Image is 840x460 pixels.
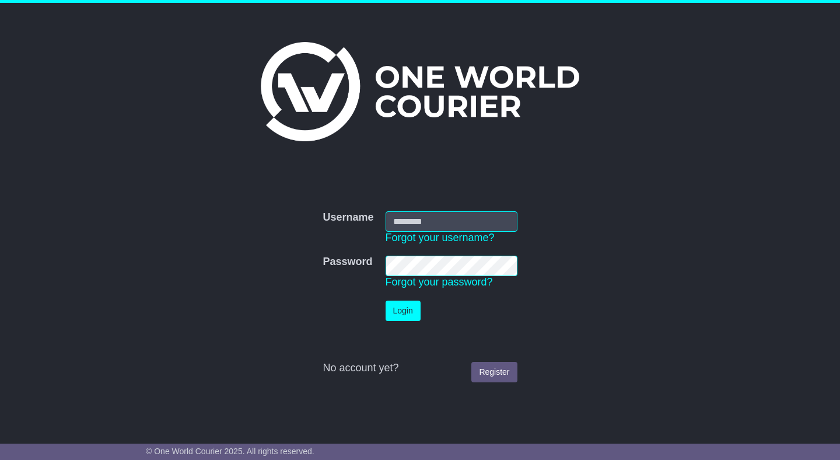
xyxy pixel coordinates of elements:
a: Forgot your password? [386,276,493,288]
a: Forgot your username? [386,232,495,243]
button: Login [386,301,421,321]
div: No account yet? [323,362,517,375]
label: Username [323,211,373,224]
a: Register [471,362,517,382]
label: Password [323,256,372,269]
img: One World [261,42,579,141]
span: © One World Courier 2025. All rights reserved. [146,447,314,456]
